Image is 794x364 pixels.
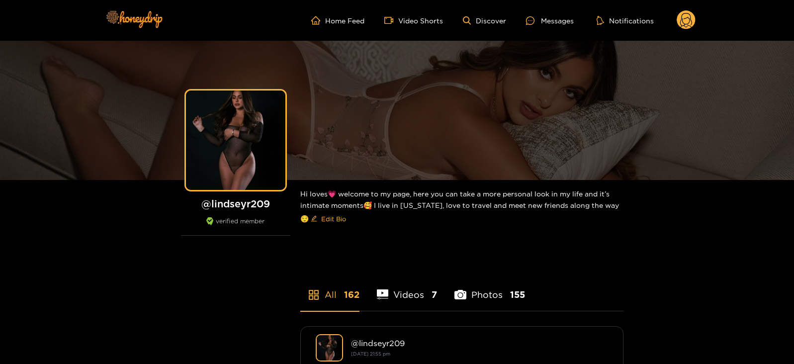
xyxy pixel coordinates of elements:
span: 7 [432,288,437,301]
a: Home Feed [311,16,364,25]
a: Video Shorts [384,16,443,25]
button: editEdit Bio [309,211,348,227]
img: lindseyr209 [316,334,343,362]
span: 162 [344,288,359,301]
h1: @ lindseyr209 [181,197,290,210]
span: home [311,16,325,25]
li: Photos [454,266,525,311]
li: Videos [377,266,438,311]
li: All [300,266,359,311]
div: @ lindseyr209 [351,339,608,348]
div: Hi loves💗 welcome to my page, here you can take a more personal look in my life and it’s intimate... [300,180,623,235]
span: 155 [510,288,525,301]
a: Discover [463,16,506,25]
span: video-camera [384,16,398,25]
span: Edit Bio [321,214,346,224]
div: verified member [181,217,290,236]
span: edit [311,215,317,223]
small: [DATE] 21:55 pm [351,351,390,357]
span: appstore [308,289,320,301]
div: Messages [526,15,574,26]
button: Notifications [594,15,657,25]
